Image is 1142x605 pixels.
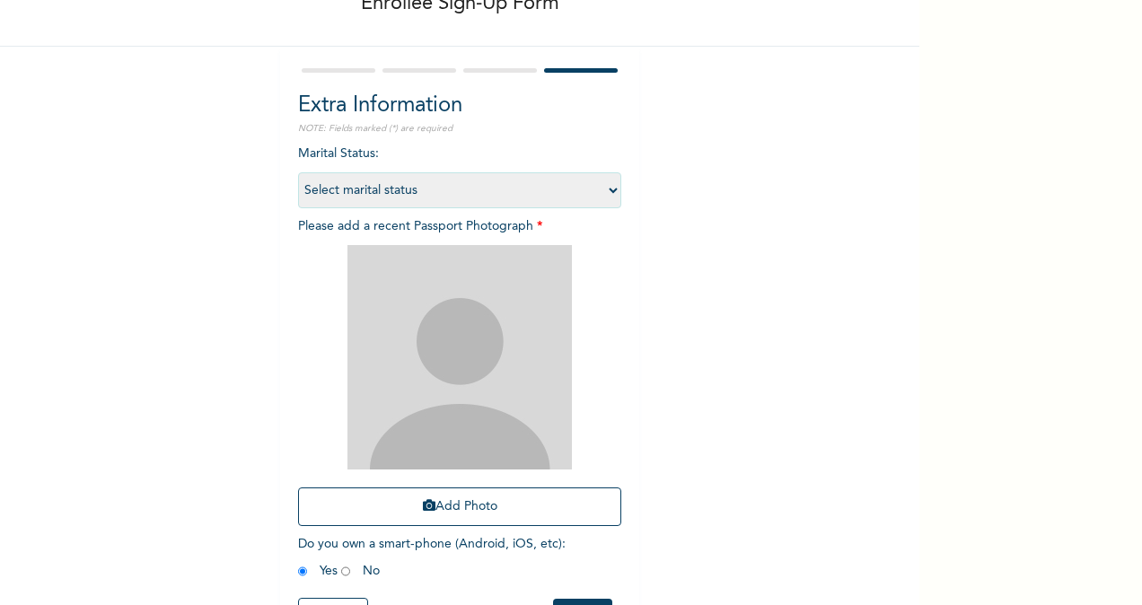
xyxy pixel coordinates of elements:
[298,538,566,577] span: Do you own a smart-phone (Android, iOS, etc) : Yes No
[298,147,621,197] span: Marital Status :
[298,487,621,526] button: Add Photo
[298,220,621,535] span: Please add a recent Passport Photograph
[347,245,572,469] img: Crop
[298,122,621,136] p: NOTE: Fields marked (*) are required
[298,90,621,122] h2: Extra Information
